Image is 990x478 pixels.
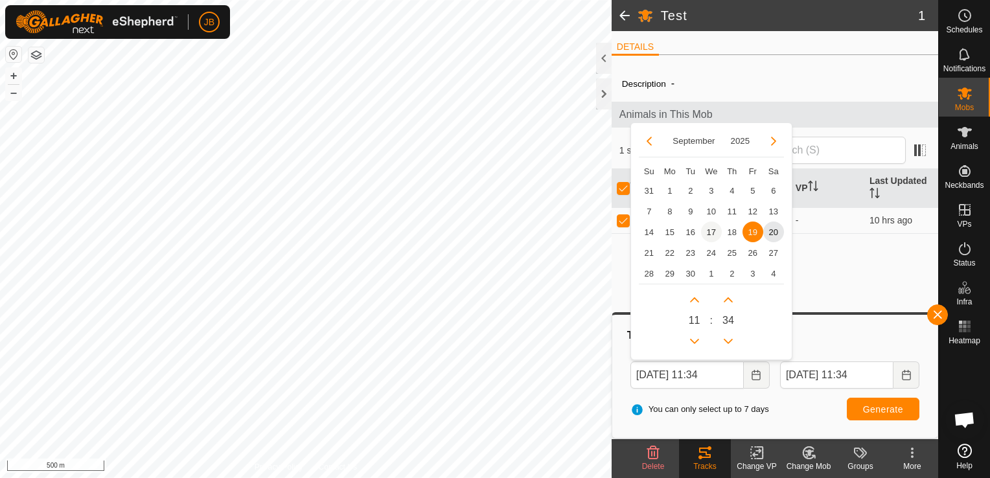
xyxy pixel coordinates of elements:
td: 21 [639,242,660,263]
span: 18 [722,222,742,242]
span: 5 [742,180,763,201]
span: Delete [642,462,665,471]
td: 19 [742,222,763,242]
td: 1 [701,263,722,284]
button: – [6,85,21,100]
p-button: Next Hour [684,290,705,310]
th: VP [790,169,864,208]
td: 15 [660,222,680,242]
p-sorticon: Activate to sort [869,190,880,200]
a: Help [939,438,990,475]
button: Choose Date [744,361,770,389]
p-button: Next Minute [718,290,739,310]
button: Next Month [763,131,784,152]
span: Mobs [955,104,974,111]
span: 28 [639,263,660,284]
span: Schedules [946,26,982,34]
p-sorticon: Activate to sort [808,183,818,193]
td: 3 [742,263,763,284]
p-button: Previous Hour [684,331,705,352]
div: Open chat [945,400,984,439]
span: Tu [685,166,695,176]
td: 3 [701,180,722,201]
td: 7 [639,201,660,222]
td: 11 [722,201,742,222]
span: 24 [701,242,722,263]
td: 2 [680,180,701,201]
span: Infra [956,298,972,306]
td: 12 [742,201,763,222]
span: We [705,166,717,176]
a: Privacy Policy [255,461,303,473]
th: Last Updated [864,169,938,208]
span: - [666,73,680,94]
td: 4 [722,180,742,201]
h2: Test [661,8,918,23]
span: 20 Sept 2025, 12:40 am [869,215,912,225]
span: Su [644,166,654,176]
label: Description [622,79,666,89]
button: Choose Date [893,361,919,389]
div: Groups [835,461,886,472]
a: Contact Us [319,461,357,473]
span: VPs [957,220,971,228]
td: 22 [660,242,680,263]
td: 13 [763,201,784,222]
span: 20 [763,222,784,242]
span: 16 [680,222,701,242]
td: 10 [701,201,722,222]
span: 1 [918,6,925,25]
td: 4 [763,263,784,284]
td: 2 [722,263,742,284]
span: Generate [863,404,903,415]
td: 27 [763,242,784,263]
span: Notifications [943,65,985,73]
span: Status [953,259,975,267]
td: 17 [701,222,722,242]
div: More [886,461,938,472]
input: Search (S) [749,137,906,164]
td: 14 [639,222,660,242]
div: Change Mob [783,461,835,472]
td: 1 [660,180,680,201]
span: Heatmap [949,337,980,345]
span: Help [956,462,973,470]
td: 25 [722,242,742,263]
li: DETAILS [612,40,659,56]
label: To [780,348,919,361]
button: Choose Year [726,133,755,148]
td: 31 [639,180,660,201]
div: Tracks [679,461,731,472]
div: Change VP [731,461,783,472]
span: 1 selected of 1 [619,144,749,157]
img: Gallagher Logo [16,10,178,34]
td: 29 [660,263,680,284]
td: 26 [742,242,763,263]
button: Reset Map [6,47,21,62]
span: Th [727,166,737,176]
span: Neckbands [945,181,984,189]
td: 6 [763,180,784,201]
button: Choose Month [667,133,720,148]
span: 23 [680,242,701,263]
